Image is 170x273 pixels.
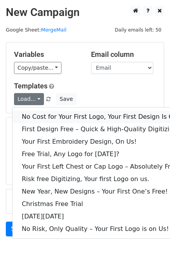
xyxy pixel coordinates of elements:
[6,222,32,236] a: Send
[91,50,156,59] h5: Email column
[14,50,79,59] h5: Variables
[41,27,67,33] a: MergeMail
[56,93,76,105] button: Save
[14,62,61,74] a: Copy/paste...
[6,6,164,19] h2: New Campaign
[112,27,164,33] a: Daily emails left: 50
[14,93,44,105] a: Load...
[112,26,164,34] span: Daily emails left: 50
[14,82,47,90] a: Templates
[6,27,67,33] small: Google Sheet:
[131,236,170,273] iframe: Chat Widget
